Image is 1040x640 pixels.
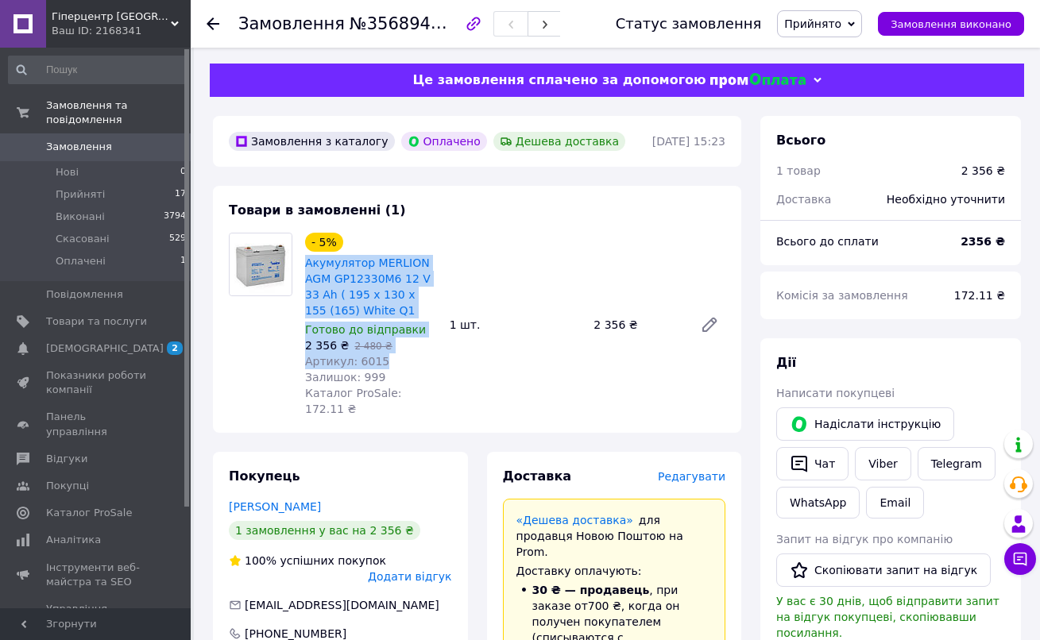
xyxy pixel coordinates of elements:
[891,18,1011,30] span: Замовлення виконано
[46,287,123,302] span: Повідомлення
[245,599,439,611] span: [EMAIL_ADDRESS][DOMAIN_NAME]
[56,187,105,202] span: Прийняті
[8,56,188,84] input: Пошук
[305,233,343,252] div: - 5%
[46,561,147,589] span: Інструменти веб-майстра та SEO
[305,387,401,415] span: Каталог ProSale: 172.11 ₴
[710,73,806,88] img: evopay logo
[180,254,186,268] span: 1
[46,341,164,356] span: [DEMOGRAPHIC_DATA]
[46,506,132,520] span: Каталог ProSale
[169,232,186,246] span: 529
[52,10,171,24] span: Гіперцентр Одеса - електроінструмент, такелаж, торгове обладнання
[180,165,186,179] span: 0
[230,233,292,295] img: Акумулятор MERLION AGM GP12330M6 12 V 33 Ah ( 195 x 130 x 155 (165) White Q1
[56,232,110,246] span: Скасовані
[46,368,147,397] span: Показники роботи компанії
[56,254,106,268] span: Оплачені
[412,72,706,87] span: Це замовлення сплачено за допомогою
[961,163,1005,179] div: 2 356 ₴
[616,16,762,32] div: Статус замовлення
[305,371,385,384] span: Залишок: 999
[694,309,725,341] a: Редагувати
[776,193,831,206] span: Доставка
[776,133,825,148] span: Всього
[866,487,924,519] button: Email
[56,210,105,224] span: Виконані
[443,314,588,336] div: 1 шт.
[961,235,1005,248] b: 2356 ₴
[587,314,687,336] div: 2 356 ₴
[532,584,650,596] span: 30 ₴ — продавець
[175,187,186,202] span: 17
[776,164,821,177] span: 1 товар
[784,17,841,30] span: Прийнято
[368,570,451,583] span: Додати відгук
[229,500,321,513] a: [PERSON_NAME]
[167,341,183,355] span: 2
[776,533,953,546] span: Запит на відгук про компанію
[401,132,487,151] div: Оплачено
[516,512,713,560] div: для продавця Новою Поштою на Prom.
[46,452,87,466] span: Відгуки
[877,182,1015,217] div: Необхідно уточнити
[776,447,849,480] button: Чат
[52,24,191,38] div: Ваш ID: 2168341
[855,447,910,480] a: Viber
[776,487,860,519] a: WhatsApp
[918,447,996,480] a: Telegram
[658,470,725,483] span: Редагувати
[229,132,395,151] div: Замовлення з каталогу
[305,323,426,336] span: Готово до відправки
[164,210,186,224] span: 3794
[776,407,954,441] button: Надіслати інструкцію
[493,132,625,151] div: Дешева доставка
[776,355,796,370] span: Дії
[46,314,147,329] span: Товари та послуги
[229,521,420,540] div: 1 замовлення у вас на 2 356 ₴
[503,468,572,484] span: Доставка
[776,595,999,639] span: У вас є 30 днів, щоб відправити запит на відгук покупцеві, скопіювавши посилання.
[776,387,895,399] span: Написати покупцеві
[354,341,392,352] span: 2 480 ₴
[207,16,219,32] div: Повернутися назад
[229,202,406,218] span: Товари в замовленні (1)
[652,135,725,148] time: [DATE] 15:23
[46,410,147,438] span: Панель управління
[305,355,389,368] span: Артикул: 6015
[516,514,633,526] a: «Дешева доставка»
[245,554,276,567] span: 100%
[46,98,191,127] span: Замовлення та повідомлення
[1004,543,1036,575] button: Чат з покупцем
[516,563,713,579] div: Доставку оплачують:
[878,12,1024,36] button: Замовлення виконано
[229,468,300,484] span: Покупець
[776,289,908,302] span: Комісія за замовлення
[954,289,1005,302] span: 172.11 ₴
[350,13,462,33] span: №356894903
[305,339,349,352] span: 2 356 ₴
[46,140,112,154] span: Замовлення
[776,235,879,248] span: Всього до сплати
[46,479,89,493] span: Покупці
[238,14,345,33] span: Замовлення
[776,553,991,587] button: Скопіювати запит на відгук
[305,256,431,317] a: Акумулятор MERLION AGM GP12330M6 12 V 33 Ah ( 195 x 130 x 155 (165) White Q1
[229,553,386,569] div: успішних покупок
[46,602,147,630] span: Управління сайтом
[56,165,79,179] span: Нові
[46,533,101,547] span: Аналітика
